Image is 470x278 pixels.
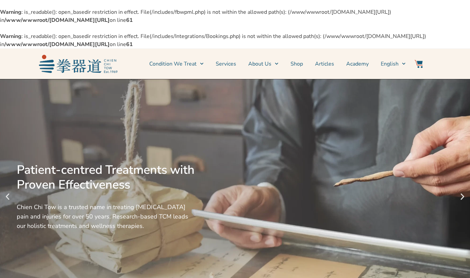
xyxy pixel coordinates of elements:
[4,16,110,24] b: /www/wwwroot/[DOMAIN_NAME][URL]
[4,41,110,48] b: /www/wwwroot/[DOMAIN_NAME][URL]
[17,202,196,231] div: Chien Chi Tow is a trusted name in treating [MEDICAL_DATA] pain and injuries for over 50 years. R...
[126,41,133,48] b: 61
[248,55,278,72] a: About Us
[291,55,303,72] a: Shop
[458,193,467,201] div: Next slide
[315,55,334,72] a: Articles
[17,163,196,192] div: Patient-centred Treatments with Proven Effectiveness
[149,55,204,72] a: Condition We Treat
[415,60,423,68] img: Website Icon-03
[346,55,369,72] a: Academy
[216,55,236,72] a: Services
[121,55,406,72] nav: Menu
[126,16,133,24] b: 61
[381,55,406,72] a: English
[381,60,399,68] span: English
[3,193,12,201] div: Previous slide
